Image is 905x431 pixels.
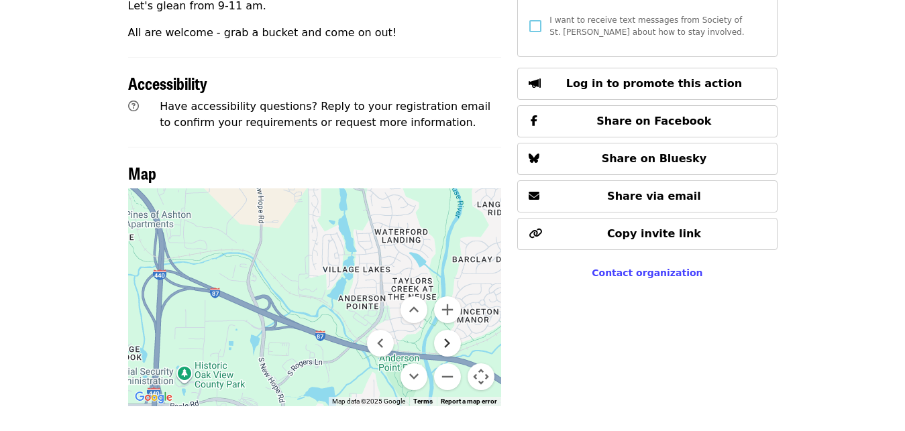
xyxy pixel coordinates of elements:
a: Report a map error [441,397,497,405]
a: Open this area in Google Maps (opens a new window) [131,389,176,406]
span: Map [128,161,156,184]
span: Accessibility [128,71,207,95]
span: Map data ©2025 Google [332,397,405,405]
button: Share via email [517,180,777,212]
i: question-circle icon [128,100,139,113]
button: Share on Facebook [517,105,777,137]
button: Move right [434,330,461,357]
button: Log in to promote this action [517,68,777,100]
button: Zoom out [434,363,461,390]
span: Share on Facebook [596,115,711,127]
button: Copy invite link [517,218,777,250]
button: Zoom in [434,296,461,323]
button: Map camera controls [468,363,494,390]
span: Have accessibility questions? Reply to your registration email to confirm your requirements or re... [160,100,490,129]
p: All are welcome - grab a bucket and come on out! [128,25,502,41]
span: Log in to promote this action [566,77,742,90]
span: Share on Bluesky [602,152,707,165]
button: Move down [401,363,427,390]
span: Copy invite link [607,227,701,240]
span: Share via email [607,190,701,202]
a: Contact organization [592,267,702,278]
span: I want to receive text messages from Society of St. [PERSON_NAME] about how to stay involved. [549,15,744,37]
button: Move up [401,296,427,323]
img: Google [131,389,176,406]
a: Terms (opens in new tab) [413,397,433,405]
button: Move left [367,330,394,357]
button: Share on Bluesky [517,143,777,175]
